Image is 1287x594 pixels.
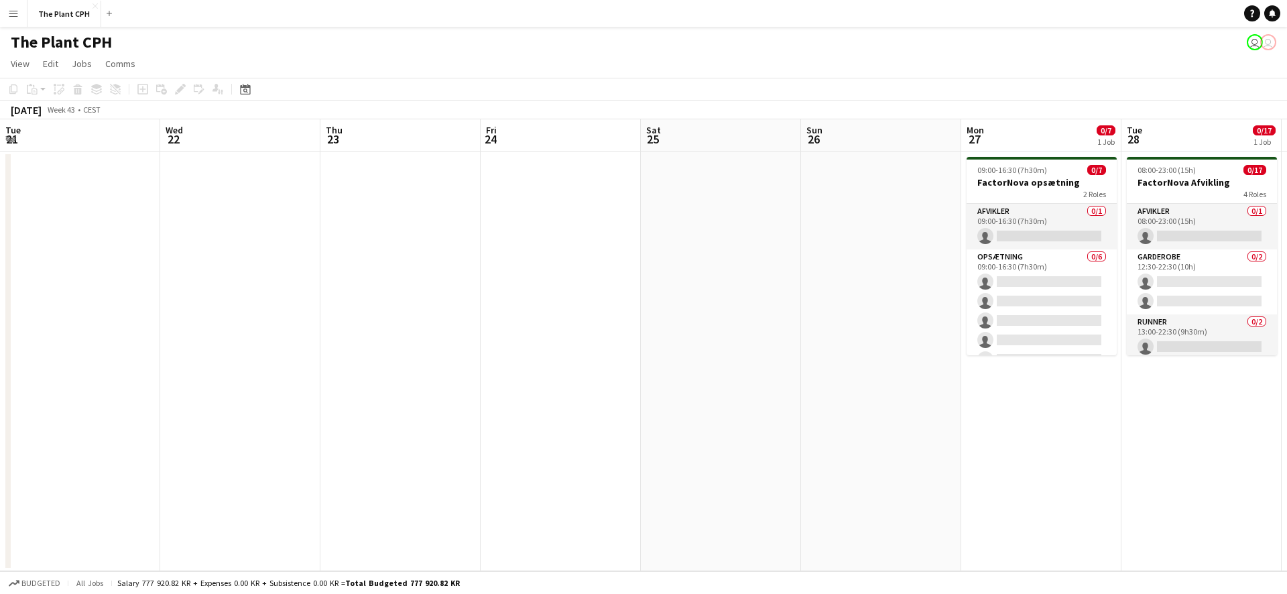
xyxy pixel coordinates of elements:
[967,204,1117,249] app-card-role: Afvikler0/109:00-16:30 (7h30m)
[1243,189,1266,199] span: 4 Roles
[164,131,183,147] span: 22
[1127,157,1277,355] app-job-card: 08:00-23:00 (15h)0/17FactorNova Afvikling4 RolesAfvikler0/108:00-23:00 (15h) Garderobe0/212:30-22...
[1125,131,1142,147] span: 28
[1083,189,1106,199] span: 2 Roles
[486,124,497,136] span: Fri
[117,578,460,588] div: Salary 777 920.82 KR + Expenses 0.00 KR + Subsistence 0.00 KR =
[324,131,343,147] span: 23
[1243,165,1266,175] span: 0/17
[1127,249,1277,314] app-card-role: Garderobe0/212:30-22:30 (10h)
[965,131,984,147] span: 27
[484,131,497,147] span: 24
[3,131,21,147] span: 21
[11,103,42,117] div: [DATE]
[804,131,822,147] span: 26
[38,55,64,72] a: Edit
[806,124,822,136] span: Sun
[967,124,984,136] span: Mon
[1087,165,1106,175] span: 0/7
[1127,314,1277,379] app-card-role: Runner0/213:00-22:30 (9h30m)
[66,55,97,72] a: Jobs
[1127,124,1142,136] span: Tue
[1260,34,1276,50] app-user-avatar: Magnus Pedersen
[11,58,29,70] span: View
[74,578,106,588] span: All jobs
[1097,137,1115,147] div: 1 Job
[1253,137,1275,147] div: 1 Job
[27,1,101,27] button: The Plant CPH
[100,55,141,72] a: Comms
[967,249,1117,392] app-card-role: Opsætning0/609:00-16:30 (7h30m)
[11,32,112,52] h1: The Plant CPH
[977,165,1047,175] span: 09:00-16:30 (7h30m)
[1127,204,1277,249] app-card-role: Afvikler0/108:00-23:00 (15h)
[646,124,661,136] span: Sat
[5,55,35,72] a: View
[326,124,343,136] span: Thu
[5,124,21,136] span: Tue
[1138,165,1196,175] span: 08:00-23:00 (15h)
[43,58,58,70] span: Edit
[1127,176,1277,188] h3: FactorNova Afvikling
[105,58,135,70] span: Comms
[1247,34,1263,50] app-user-avatar: Peter Poulsen
[166,124,183,136] span: Wed
[72,58,92,70] span: Jobs
[83,105,101,115] div: CEST
[345,578,460,588] span: Total Budgeted 777 920.82 KR
[1253,125,1276,135] span: 0/17
[644,131,661,147] span: 25
[44,105,78,115] span: Week 43
[21,579,60,588] span: Budgeted
[967,157,1117,355] app-job-card: 09:00-16:30 (7h30m)0/7FactorNova opsætning2 RolesAfvikler0/109:00-16:30 (7h30m) Opsætning0/609:00...
[1097,125,1115,135] span: 0/7
[7,576,62,591] button: Budgeted
[967,176,1117,188] h3: FactorNova opsætning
